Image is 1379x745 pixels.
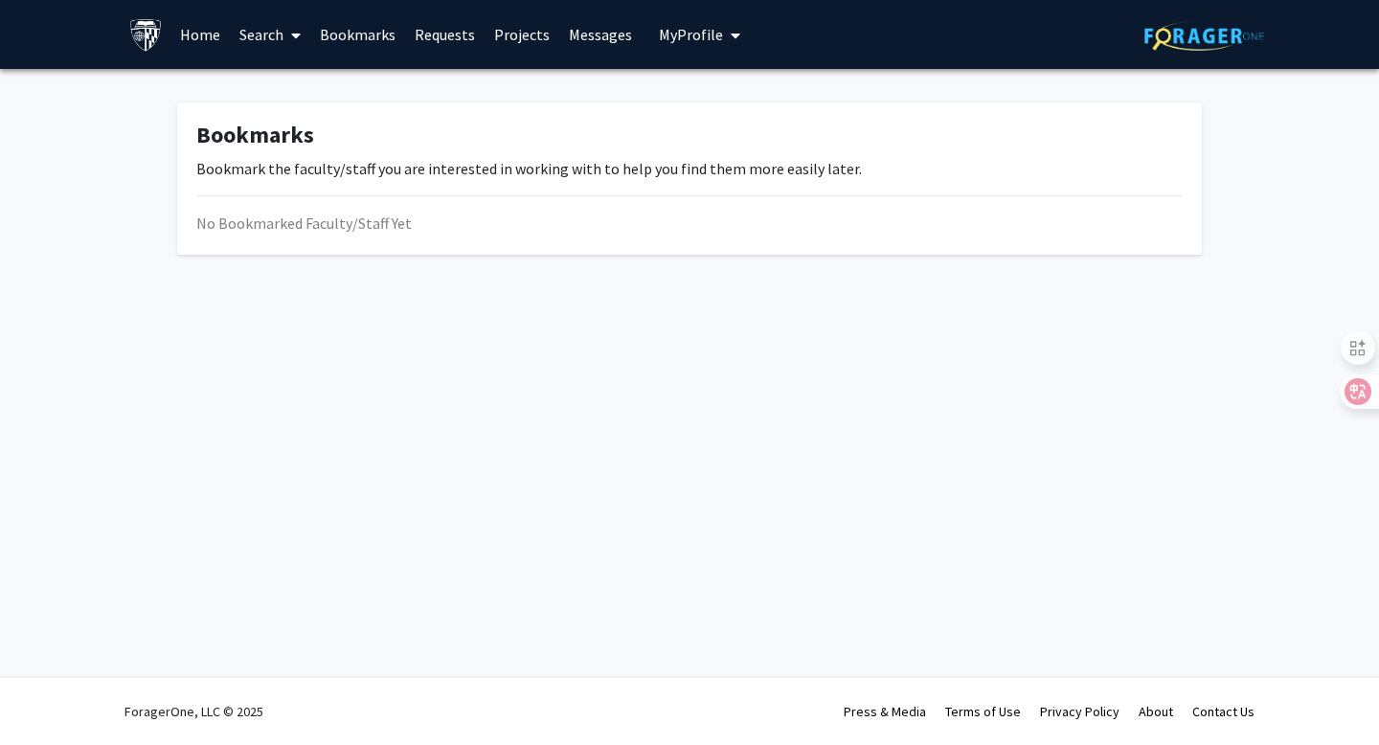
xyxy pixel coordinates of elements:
[170,1,230,68] a: Home
[14,659,81,731] iframe: Chat
[1139,703,1173,720] a: About
[405,1,485,68] a: Requests
[230,1,310,68] a: Search
[196,212,1183,235] div: No Bookmarked Faculty/Staff Yet
[196,157,1183,180] p: Bookmark the faculty/staff you are interested in working with to help you find them more easily l...
[485,1,559,68] a: Projects
[196,122,1183,149] h1: Bookmarks
[559,1,642,68] a: Messages
[659,25,723,44] span: My Profile
[1144,21,1264,51] img: ForagerOne Logo
[1040,703,1119,720] a: Privacy Policy
[124,678,263,745] div: ForagerOne, LLC © 2025
[1192,703,1255,720] a: Contact Us
[844,703,926,720] a: Press & Media
[310,1,405,68] a: Bookmarks
[129,18,163,52] img: Johns Hopkins University Logo
[945,703,1021,720] a: Terms of Use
